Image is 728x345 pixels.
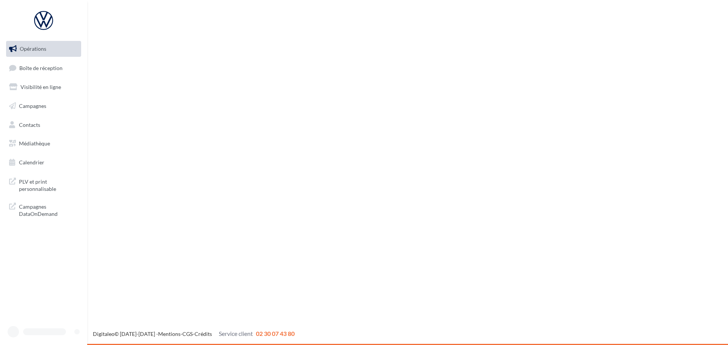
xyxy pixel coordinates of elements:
a: Médiathèque [5,136,83,151]
a: Calendrier [5,155,83,170]
span: Campagnes DataOnDemand [19,201,78,218]
a: PLV et print personnalisable [5,173,83,196]
span: 02 30 07 43 80 [256,330,295,337]
span: © [DATE]-[DATE] - - - [93,331,295,337]
a: Boîte de réception [5,60,83,76]
a: Contacts [5,117,83,133]
a: Visibilité en ligne [5,79,83,95]
a: Mentions [158,331,180,337]
span: Boîte de réception [19,64,63,71]
a: CGS [182,331,193,337]
span: Contacts [19,121,40,128]
span: Campagnes [19,103,46,109]
span: Calendrier [19,159,44,165]
a: Digitaleo [93,331,115,337]
a: Campagnes [5,98,83,114]
a: Opérations [5,41,83,57]
span: Service client [219,330,253,337]
span: Opérations [20,45,46,52]
a: Crédits [195,331,212,337]
span: Visibilité en ligne [20,84,61,90]
span: PLV et print personnalisable [19,176,78,193]
a: Campagnes DataOnDemand [5,198,83,221]
span: Médiathèque [19,140,50,147]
